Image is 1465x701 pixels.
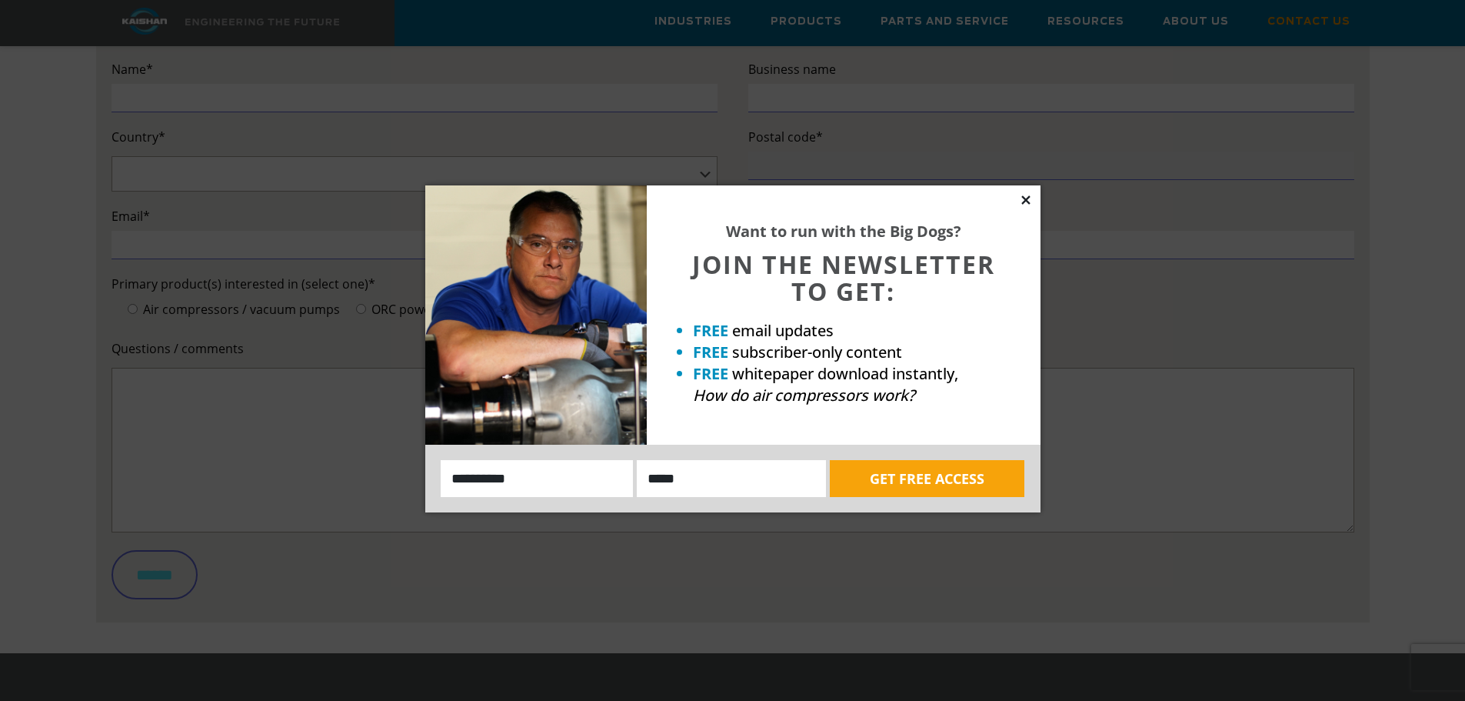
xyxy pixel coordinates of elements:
[726,221,961,242] strong: Want to run with the Big Dogs?
[637,460,826,497] input: Email
[693,363,728,384] strong: FREE
[692,248,995,308] span: JOIN THE NEWSLETTER TO GET:
[1019,193,1033,207] button: Close
[693,385,915,406] em: How do air compressors work?
[732,320,834,341] span: email updates
[693,320,728,341] strong: FREE
[830,460,1024,497] button: GET FREE ACCESS
[441,460,634,497] input: Name:
[732,363,958,384] span: whitepaper download instantly,
[693,342,728,362] strong: FREE
[732,342,902,362] span: subscriber-only content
